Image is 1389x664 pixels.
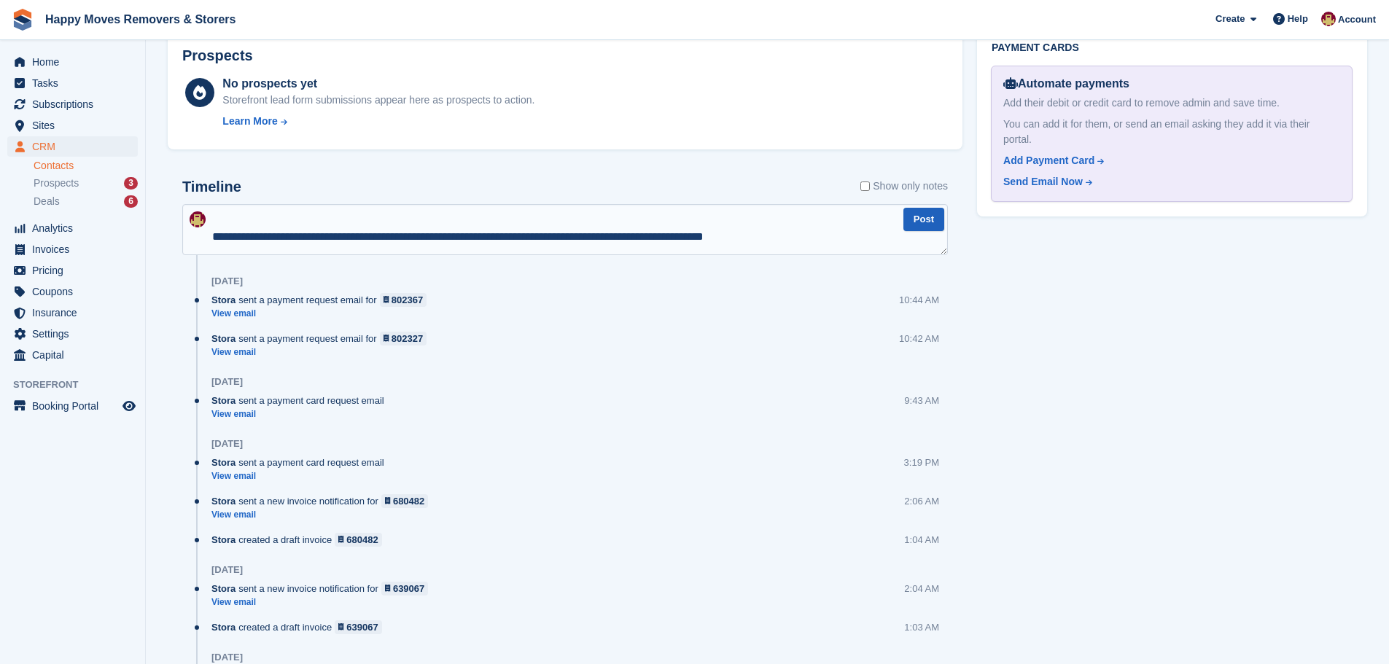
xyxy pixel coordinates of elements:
[860,179,870,194] input: Show only notes
[7,52,138,72] a: menu
[7,324,138,344] a: menu
[7,73,138,93] a: menu
[904,620,939,634] div: 1:03 AM
[211,582,435,595] div: sent a new invoice notification for
[904,582,939,595] div: 2:04 AM
[32,302,120,323] span: Insurance
[34,194,138,209] a: Deals 6
[1003,117,1340,147] div: You can add it for them, or send an email asking they add it via their portal.
[904,533,939,547] div: 1:04 AM
[34,176,79,190] span: Prospects
[32,73,120,93] span: Tasks
[211,620,236,634] span: Stora
[7,302,138,323] a: menu
[1003,174,1083,190] div: Send Email Now
[1215,12,1245,26] span: Create
[211,346,434,359] a: View email
[7,136,138,157] a: menu
[120,397,138,415] a: Preview store
[7,281,138,302] a: menu
[32,52,120,72] span: Home
[32,396,120,416] span: Booking Portal
[211,533,389,547] div: created a draft invoice
[32,281,120,302] span: Coupons
[211,376,243,388] div: [DATE]
[211,564,243,576] div: [DATE]
[393,494,424,508] div: 680482
[211,456,236,469] span: Stora
[381,582,429,595] a: 639067
[211,293,434,307] div: sent a payment request email for
[904,494,939,508] div: 2:06 AM
[211,332,434,345] div: sent a payment request email for
[32,345,120,365] span: Capital
[380,293,427,307] a: 802367
[7,218,138,238] a: menu
[32,239,120,259] span: Invoices
[32,115,120,136] span: Sites
[211,276,243,287] div: [DATE]
[992,42,1353,54] h2: Payment cards
[7,115,138,136] a: menu
[222,75,534,93] div: No prospects yet
[211,620,389,634] div: created a draft invoice
[1003,75,1340,93] div: Automate payments
[380,332,427,345] a: 802327
[1003,95,1340,111] div: Add their debit or credit card to remove admin and save time.
[32,94,120,114] span: Subscriptions
[335,533,382,547] a: 680482
[899,293,939,307] div: 10:44 AM
[211,494,236,508] span: Stora
[34,159,138,173] a: Contacts
[7,396,138,416] a: menu
[393,582,424,595] div: 639067
[211,456,392,469] div: sent a payment card request email
[32,324,120,344] span: Settings
[32,136,120,157] span: CRM
[13,378,145,392] span: Storefront
[34,195,60,208] span: Deals
[32,260,120,281] span: Pricing
[182,47,253,64] h2: Prospects
[1003,153,1334,168] a: Add Payment Card
[211,582,236,595] span: Stora
[211,509,435,521] a: View email
[211,494,435,508] div: sent a new invoice notification for
[32,218,120,238] span: Analytics
[860,179,948,194] label: Show only notes
[1321,12,1336,26] img: Steven Fry
[211,308,434,320] a: View email
[12,9,34,31] img: stora-icon-8386f47178a22dfd0bd8f6a31ec36ba5ce8667c1dd55bd0f319d3a0aa187defe.svg
[222,114,277,129] div: Learn More
[211,408,392,421] a: View email
[1338,12,1376,27] span: Account
[211,533,236,547] span: Stora
[392,293,423,307] div: 802367
[904,394,939,407] div: 9:43 AM
[222,114,534,129] a: Learn More
[124,177,138,190] div: 3
[190,211,206,227] img: Steven Fry
[222,93,534,108] div: Storefront lead form submissions appear here as prospects to action.
[211,438,243,450] div: [DATE]
[211,394,392,407] div: sent a payment card request email
[34,176,138,191] a: Prospects 3
[335,620,382,634] a: 639067
[39,7,241,31] a: Happy Moves Removers & Storers
[211,470,392,483] a: View email
[211,596,435,609] a: View email
[346,533,378,547] div: 680482
[182,179,241,195] h2: Timeline
[1003,153,1094,168] div: Add Payment Card
[899,332,939,345] div: 10:42 AM
[346,620,378,634] div: 639067
[211,394,236,407] span: Stora
[381,494,429,508] a: 680482
[124,195,138,208] div: 6
[7,345,138,365] a: menu
[7,94,138,114] a: menu
[211,332,236,345] span: Stora
[211,652,243,663] div: [DATE]
[903,208,944,232] button: Post
[904,456,939,469] div: 3:19 PM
